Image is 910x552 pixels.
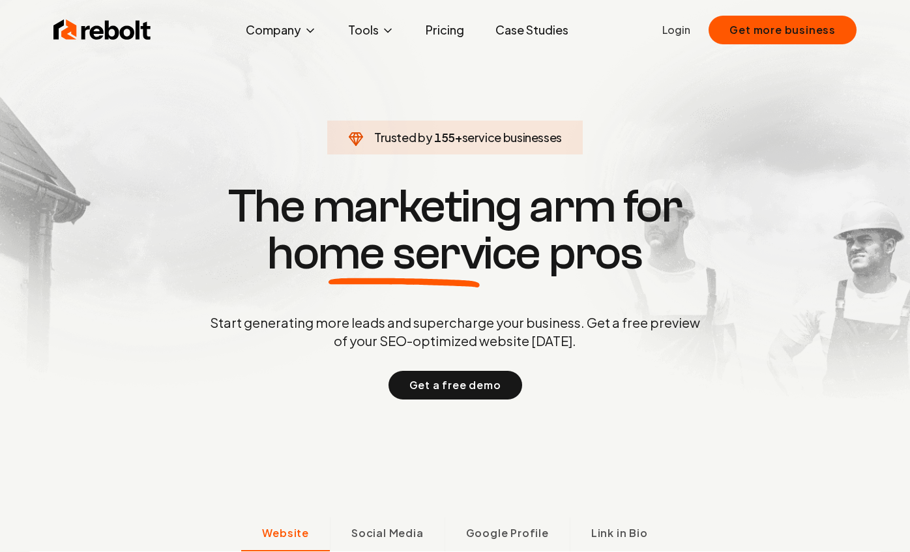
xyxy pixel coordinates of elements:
[462,130,563,145] span: service businesses
[662,22,690,38] a: Login
[709,16,857,44] button: Get more business
[53,17,151,43] img: Rebolt Logo
[142,183,768,277] h1: The marketing arm for pros
[466,525,549,541] span: Google Profile
[241,517,330,551] button: Website
[351,525,424,541] span: Social Media
[570,517,669,551] button: Link in Bio
[267,230,540,277] span: home service
[235,17,327,43] button: Company
[338,17,405,43] button: Tools
[207,313,703,350] p: Start generating more leads and supercharge your business. Get a free preview of your SEO-optimiz...
[455,130,462,145] span: +
[415,17,475,43] a: Pricing
[389,371,522,399] button: Get a free demo
[434,128,455,147] span: 155
[374,130,432,145] span: Trusted by
[262,525,309,541] span: Website
[330,517,445,551] button: Social Media
[485,17,579,43] a: Case Studies
[591,525,648,541] span: Link in Bio
[445,517,570,551] button: Google Profile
